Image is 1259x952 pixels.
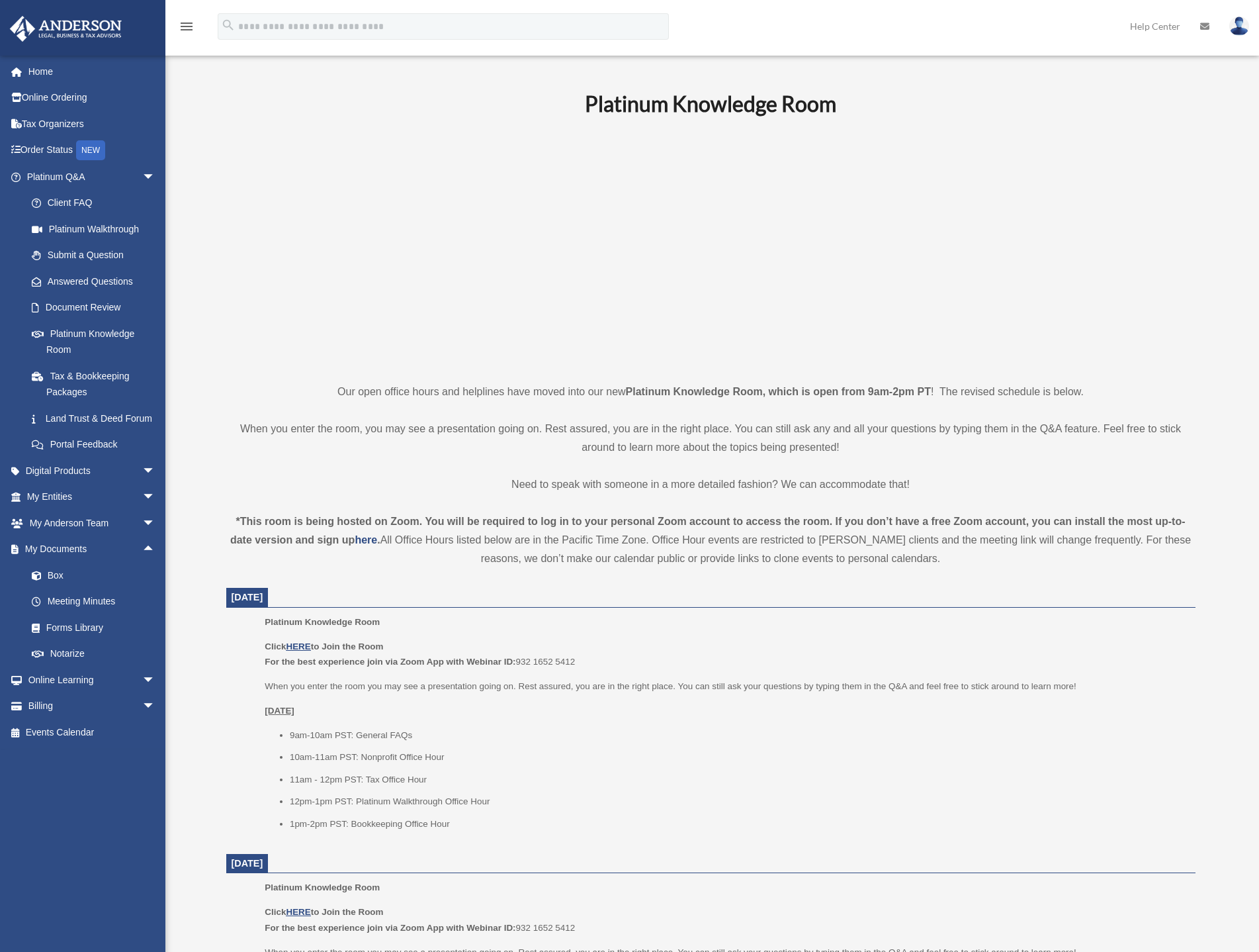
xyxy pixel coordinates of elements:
[9,667,175,693] a: Online Learningarrow_drop_down
[142,484,169,511] span: arrow_drop_down
[265,679,1186,694] p: When you enter the room you may see a presentation going on. Rest assured, you are in the right p...
[19,614,175,641] a: Forms Library
[265,923,515,933] b: For the best experience join via Zoom App with Webinar ID:
[585,91,836,117] b: Platinum Knowledge Room
[19,320,169,363] a: Platinum Knowledge Room
[76,140,105,160] div: NEW
[226,512,1195,568] div: All Office Hours listed below are in the Pacific Time Zone. Office Hour events are restricted to ...
[377,534,380,546] strong: .
[142,693,169,720] span: arrow_drop_down
[19,295,175,321] a: Document Review
[19,405,175,432] a: Land Trust & Deed Forum
[232,592,263,602] span: [DATE]
[290,794,1186,810] li: 12pm-1pm PST: Platinum Walkthrough Office Hour
[290,749,1186,765] li: 10am-11am PST: Nonprofit Office Hour
[142,510,169,537] span: arrow_drop_down
[226,383,1195,401] p: Our open office hours and helplines have moved into our new ! The revised schedule is below.
[286,907,310,917] a: HERE
[6,16,126,42] img: Anderson Advisors Platinum Portal
[142,536,169,563] span: arrow_drop_up
[9,719,175,745] a: Events Calendar
[265,657,515,667] b: For the best experience join via Zoom App with Webinar ID:
[232,858,263,869] span: [DATE]
[265,706,294,716] u: [DATE]
[9,58,175,85] a: Home
[19,190,175,216] a: Client FAQ
[9,693,175,720] a: Billingarrow_drop_down
[226,420,1195,457] p: When you enter the room, you may see a presentation going on. Rest assured, you are in the right ...
[9,85,175,111] a: Online Ordering
[19,363,175,405] a: Tax & Bookkeeping Packages
[142,457,169,485] span: arrow_drop_down
[265,882,380,892] span: Platinum Knowledge Room
[9,137,175,164] a: Order StatusNEW
[9,484,175,510] a: My Entitiesarrow_drop_down
[9,510,175,536] a: My Anderson Teamarrow_drop_down
[226,475,1195,494] p: Need to speak with someone in a more detailed fashion? We can accommodate that!
[290,816,1186,832] li: 1pm-2pm PST: Bookkeeping Office Hour
[142,164,169,191] span: arrow_drop_down
[19,242,175,269] a: Submit a Question
[265,642,383,651] b: Click to Join the Room
[1229,17,1249,36] img: User Pic
[512,134,909,358] iframe: 231110_Toby_KnowledgeRoom
[19,589,175,615] a: Meeting Minutes
[19,216,175,242] a: Platinum Walkthrough
[355,534,377,546] a: here
[19,432,175,458] a: Portal Feedback
[265,904,1186,935] p: 932 1652 5412
[179,19,195,34] i: menu
[626,386,931,397] strong: Platinum Knowledge Room, which is open from 9am-2pm PT
[9,111,175,137] a: Tax Organizers
[265,639,1186,670] p: 932 1652 5412
[19,641,175,667] a: Notarize
[19,562,175,589] a: Box
[142,667,169,694] span: arrow_drop_down
[19,268,175,295] a: Answered Questions
[221,18,236,32] i: search
[265,617,380,627] span: Platinum Knowledge Room
[9,457,175,484] a: Digital Productsarrow_drop_down
[286,642,310,651] a: HERE
[265,907,383,917] b: Click to Join the Room
[290,728,1186,743] li: 9am-10am PST: General FAQs
[230,516,1186,546] strong: *This room is being hosted on Zoom. You will be required to log in to your personal Zoom account ...
[179,23,195,34] a: menu
[9,164,175,190] a: Platinum Q&Aarrow_drop_down
[9,536,175,563] a: My Documentsarrow_drop_up
[290,772,1186,788] li: 11am - 12pm PST: Tax Office Hour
